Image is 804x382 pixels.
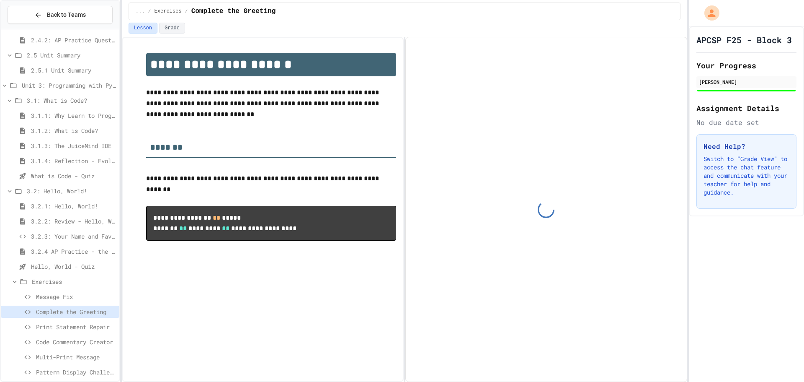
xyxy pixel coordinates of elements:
span: 3.2.1: Hello, World! [31,202,116,210]
div: My Account [696,3,722,23]
span: 3.1: What is Code? [27,96,116,105]
h2: Your Progress [696,60,796,71]
span: Back to Teams [47,10,86,19]
span: Multi-Print Message [36,353,116,361]
span: 2.5 Unit Summary [27,51,116,60]
span: Code Commentary Creator [36,338,116,346]
span: 3.1.3: The JuiceMind IDE [31,141,116,150]
span: Hello, World - Quiz [31,262,116,271]
span: 3.1.1: Why Learn to Program? [31,111,116,120]
span: 3.1.4: Reflection - Evolving Technology [31,156,116,165]
h2: Assignment Details [696,102,796,114]
span: What is Code - Quiz [31,172,116,180]
button: Lesson [129,23,157,34]
span: 2.4.2: AP Practice Questions [31,36,116,44]
span: Exercises [32,277,116,286]
span: Exercises [155,8,182,15]
p: Switch to "Grade View" to access the chat feature and communicate with your teacher for help and ... [703,155,789,197]
div: No due date set [696,117,796,127]
span: 3.2.2: Review - Hello, World! [31,217,116,226]
span: 3.1.2: What is Code? [31,126,116,135]
span: Complete the Greeting [191,6,276,16]
span: / [148,8,151,15]
span: 2.5.1 Unit Summary [31,66,116,75]
span: Print Statement Repair [36,322,116,331]
button: Grade [159,23,185,34]
span: 3.2.4 AP Practice - the DISPLAY Procedure [31,247,116,256]
h3: Need Help? [703,141,789,151]
span: / [185,8,188,15]
span: Complete the Greeting [36,307,116,316]
span: Unit 3: Programming with Python [22,81,116,90]
span: ... [136,8,145,15]
span: 3.2.3: Your Name and Favorite Movie [31,232,116,241]
button: Back to Teams [8,6,113,24]
h1: APCSP F25 - Block 3 [696,34,792,46]
span: Message Fix [36,292,116,301]
span: 3.2: Hello, World! [27,187,116,195]
span: Pattern Display Challenge [36,368,116,377]
div: [PERSON_NAME] [699,78,794,86]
